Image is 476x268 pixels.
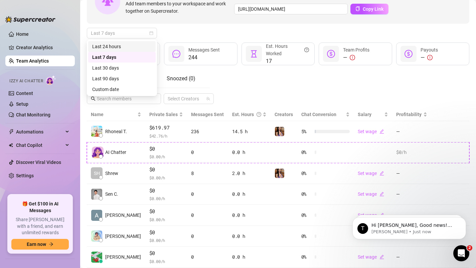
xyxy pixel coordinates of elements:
[191,233,224,240] div: 0
[392,163,431,184] td: —
[304,42,309,57] span: question-circle
[232,190,267,198] div: 0.0 h
[16,31,29,37] a: Home
[149,229,183,237] span: $0
[9,78,43,84] span: Izzy AI Chatter
[92,147,104,158] img: izzy-ai-chatter-avatar-DDCN_rTZ.svg
[105,233,141,240] span: [PERSON_NAME]
[91,126,102,137] img: Rhoneal Tellafe…
[358,171,384,176] a: Set wageedit
[343,47,369,53] span: Team Profits
[396,149,427,156] div: $0 /h
[91,96,96,101] span: search
[172,50,180,58] span: message
[149,195,183,202] span: $ 0.00 /h
[191,128,224,135] div: 236
[88,52,156,63] div: Last 7 days
[250,50,258,58] span: hourglass
[392,184,431,205] td: —
[191,253,224,261] div: 0
[188,47,220,53] span: Messages Sent
[405,50,413,58] span: dollar-circle
[92,43,152,50] div: Last 24 hours
[16,112,50,117] a: Chat Monitoring
[266,42,309,57] div: Est. Hours Worked
[342,203,476,250] iframe: Intercom notifications message
[301,149,312,156] span: 0 %
[301,233,312,240] span: 0 %
[149,112,178,117] span: Private Sales
[363,6,383,12] span: Copy Link
[16,173,34,178] a: Settings
[379,171,384,176] span: edit
[149,258,183,265] span: $ 0.00 /h
[379,192,384,196] span: edit
[9,129,14,135] span: thunderbolt
[88,84,156,95] div: Custom date
[355,6,360,11] span: copy
[97,95,152,102] input: Search members
[467,245,472,251] span: 2
[92,86,152,93] div: Custom date
[92,54,152,61] div: Last 7 days
[92,75,152,82] div: Last 90 days
[105,190,118,198] span: Sen C.
[358,191,384,197] a: Set wageedit
[92,64,152,72] div: Last 30 days
[149,153,183,160] span: $ 0.00 /h
[105,149,126,156] span: AI Chatter
[11,216,69,236] span: Share [PERSON_NAME] with a friend, and earn unlimited rewards
[232,149,267,156] div: 0.0 h
[392,247,431,268] td: —
[11,239,69,250] button: Earn nowarrow-right
[453,245,469,261] iframe: Intercom live chat
[350,55,355,60] span: exclamation-circle
[87,108,145,121] th: Name
[149,216,183,223] span: $ 0.00 /h
[91,252,102,263] img: Mike H
[149,174,183,181] span: $ 0.00 /h
[16,58,49,64] a: Team Analytics
[88,63,156,73] div: Last 30 days
[16,140,63,151] span: Chat Copilot
[49,242,53,247] span: arrow-right
[149,124,183,132] span: $619.97
[16,160,61,165] a: Discover Viral Videos
[232,111,262,118] div: Est. Hours
[358,112,371,117] span: Salary
[343,54,369,62] div: —
[149,207,183,215] span: $0
[232,233,267,240] div: 0.0 h
[91,231,102,242] img: Dalisay Solon
[275,127,284,136] img: LarkinLoveXXX
[421,54,438,62] div: —
[105,128,127,135] span: Rhoneal T.
[275,169,284,178] img: LarkinLoveXXX
[358,254,384,260] a: Set wageedit
[379,129,384,134] span: edit
[16,91,33,96] a: Content
[167,75,195,82] span: Snoozed ( 0 )
[232,253,267,261] div: 0.0 h
[149,132,183,139] span: $ 42.76 /h
[188,54,220,62] span: 244
[191,211,224,219] div: 0
[232,128,267,135] div: 14.5 h
[301,253,312,261] span: 0 %
[232,170,267,177] div: 2.0 h
[149,166,183,174] span: $0
[46,75,56,85] img: AI Chatter
[16,42,69,53] a: Creator Analytics
[301,112,336,117] span: Chat Conversion
[327,50,335,58] span: dollar-circle
[206,97,210,101] span: team
[149,237,183,244] span: $ 0.00 /h
[191,112,224,117] span: Messages Sent
[191,170,224,177] div: 8
[5,16,55,23] img: logo-BBDzfeDw.svg
[301,211,312,219] span: 0 %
